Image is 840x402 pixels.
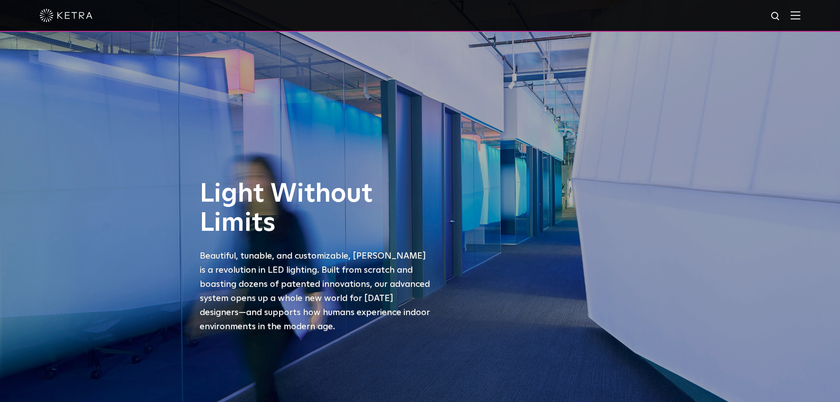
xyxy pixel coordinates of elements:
[791,11,800,19] img: Hamburger%20Nav.svg
[200,180,433,238] h1: Light Without Limits
[200,249,433,334] p: Beautiful, tunable, and customizable, [PERSON_NAME] is a revolution in LED lighting. Built from s...
[200,308,430,331] span: —and supports how humans experience indoor environments in the modern age.
[770,11,781,22] img: search icon
[40,9,93,22] img: ketra-logo-2019-white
